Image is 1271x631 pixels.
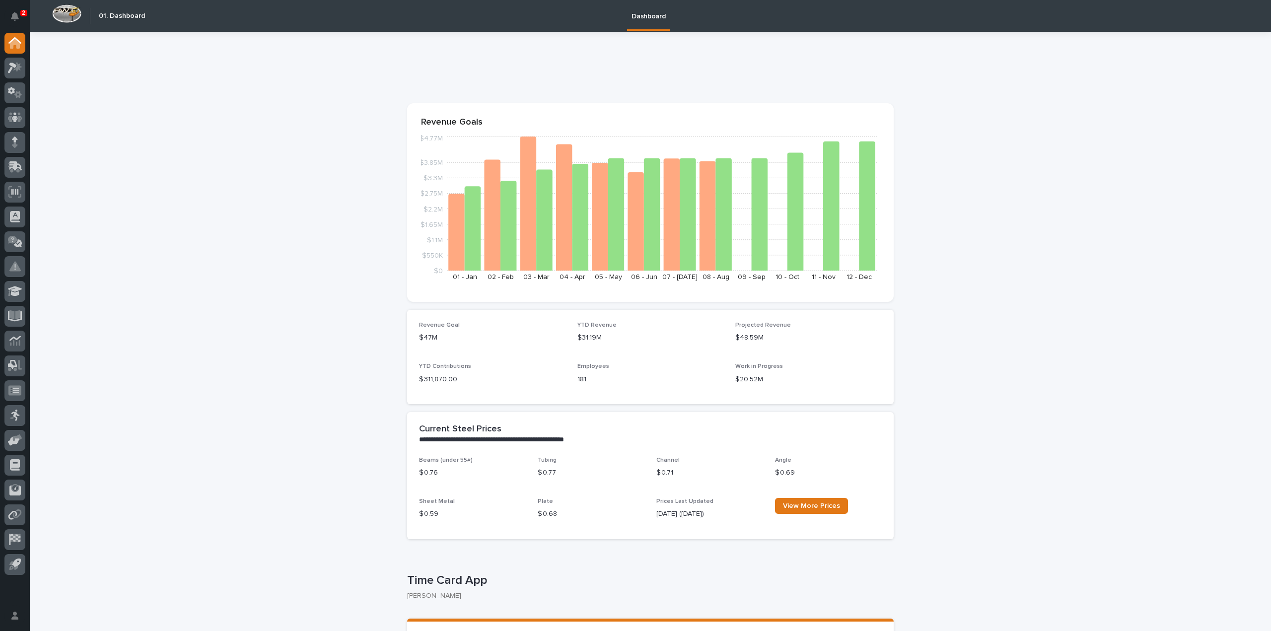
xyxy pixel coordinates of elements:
span: Beams (under 55#) [419,457,473,463]
tspan: $3.3M [424,175,443,182]
p: $47M [419,333,565,343]
span: YTD Contributions [419,363,471,369]
tspan: $4.77M [420,135,443,142]
p: 181 [577,374,724,385]
tspan: $2.75M [420,190,443,197]
p: $ 0.77 [538,468,644,478]
text: 04 - Apr [560,274,585,280]
p: $ 0.59 [419,509,526,519]
span: Revenue Goal [419,322,460,328]
p: $ 0.76 [419,468,526,478]
text: 12 - Dec [847,274,872,280]
h2: 01. Dashboard [99,12,145,20]
text: 03 - Mar [523,274,550,280]
tspan: $1.65M [421,221,443,228]
p: $31.19M [577,333,724,343]
tspan: $3.85M [420,159,443,166]
span: Prices Last Updated [656,498,713,504]
p: $20.52M [735,374,882,385]
p: $ 311,870.00 [419,374,565,385]
text: 08 - Aug [703,274,729,280]
h2: Current Steel Prices [419,424,501,435]
p: Revenue Goals [421,117,880,128]
text: 05 - May [595,274,622,280]
p: $ 0.69 [775,468,882,478]
a: View More Prices [775,498,848,514]
tspan: $1.1M [427,236,443,243]
span: Projected Revenue [735,322,791,328]
p: 2 [22,9,25,16]
tspan: $2.2M [424,206,443,212]
text: 11 - Nov [812,274,836,280]
text: 02 - Feb [488,274,514,280]
text: 09 - Sep [738,274,766,280]
text: 01 - Jan [453,274,477,280]
tspan: $0 [434,268,443,275]
p: Time Card App [407,573,890,588]
div: Notifications2 [12,12,25,28]
span: Sheet Metal [419,498,455,504]
img: Workspace Logo [52,4,81,23]
text: 07 - [DATE] [662,274,698,280]
p: $ 0.68 [538,509,644,519]
p: [DATE] ([DATE]) [656,509,763,519]
text: 06 - Jun [631,274,657,280]
span: Work in Progress [735,363,783,369]
p: [PERSON_NAME] [407,592,886,600]
p: $ 0.71 [656,468,763,478]
tspan: $550K [422,252,443,259]
text: 10 - Oct [776,274,799,280]
p: $48.59M [735,333,882,343]
span: Plate [538,498,553,504]
span: Employees [577,363,609,369]
span: YTD Revenue [577,322,617,328]
button: Notifications [4,6,25,27]
span: Channel [656,457,680,463]
span: View More Prices [783,502,840,509]
span: Tubing [538,457,557,463]
span: Angle [775,457,791,463]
